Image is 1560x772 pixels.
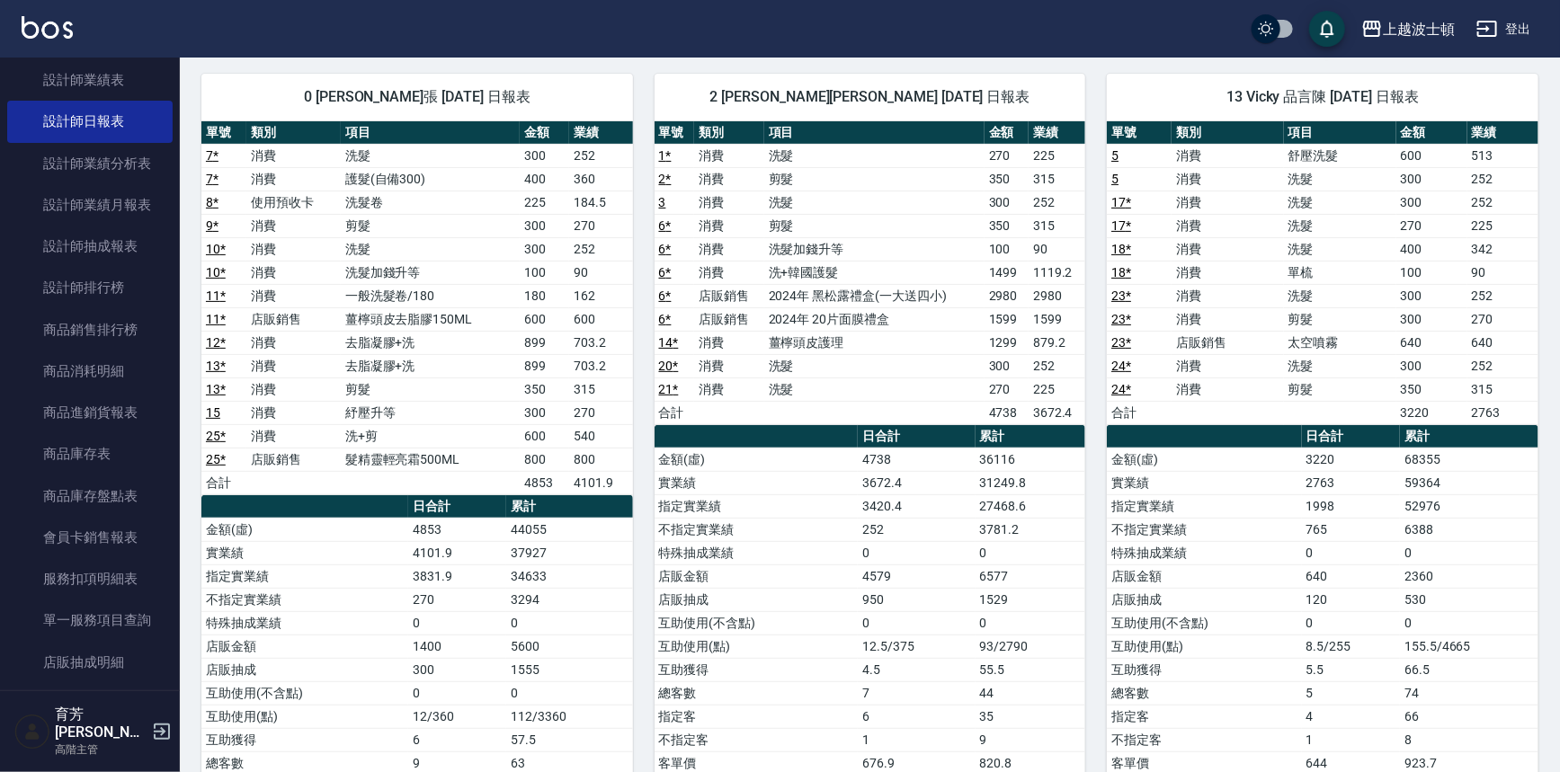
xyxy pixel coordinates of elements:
th: 業績 [1029,121,1085,145]
td: 互助使用(不含點) [1107,611,1301,634]
td: 3831.9 [408,564,506,588]
th: 類別 [1172,121,1284,145]
td: 100 [520,261,569,284]
a: 服務扣項明細表 [7,558,173,599]
td: 消費 [694,191,763,214]
span: 0 [PERSON_NAME]張 [DATE] 日報表 [223,88,611,106]
td: 互助使用(不含點) [655,611,859,634]
td: 洗髮 [341,237,520,261]
td: 0 [1400,611,1538,634]
td: 270 [408,588,506,611]
td: 3220 [1396,401,1467,424]
td: 36116 [976,448,1086,471]
td: 4101.9 [569,471,633,494]
td: 洗髮 [1284,284,1396,307]
td: 252 [569,144,633,167]
td: 去脂凝膠+洗 [341,354,520,377]
td: 350 [1396,377,1467,401]
table: a dense table [201,121,633,495]
td: 消費 [1172,307,1284,331]
td: 540 [569,424,633,448]
th: 類別 [246,121,341,145]
td: 350 [985,214,1029,237]
td: 600 [1396,144,1467,167]
a: 商品庫存盤點表 [7,475,173,517]
img: Logo [22,16,73,39]
td: 消費 [246,331,341,354]
td: 0 [1400,541,1538,564]
td: 2980 [1029,284,1085,307]
td: 消費 [694,331,763,354]
td: 2763 [1467,401,1538,424]
td: 剪髮 [764,167,985,191]
a: 3 [659,195,666,209]
a: 商品消耗明細 [7,351,173,392]
td: 300 [520,144,569,167]
td: 300 [1396,354,1467,377]
td: 消費 [1172,377,1284,401]
td: 店販金額 [655,564,859,588]
td: 300 [408,658,506,681]
td: 270 [1467,307,1538,331]
td: 1998 [1302,494,1401,518]
td: 消費 [246,284,341,307]
td: 去脂凝膠+洗 [341,331,520,354]
td: 2360 [1400,564,1538,588]
th: 日合計 [1302,425,1401,448]
td: 消費 [694,214,763,237]
td: 互助獲得 [655,658,859,681]
th: 單號 [655,121,695,145]
td: 640 [1396,331,1467,354]
td: 2763 [1302,471,1401,494]
a: 設計師業績月報表 [7,184,173,226]
a: 15 [206,405,220,420]
td: 100 [985,237,1029,261]
td: 消費 [694,167,763,191]
td: 不指定實業績 [1107,518,1301,541]
td: 紓壓升等 [341,401,520,424]
td: 225 [520,191,569,214]
td: 44 [976,681,1086,705]
td: 剪髮 [1284,377,1396,401]
td: 剪髮 [341,214,520,237]
td: 0 [858,541,975,564]
th: 項目 [764,121,985,145]
td: 252 [1029,191,1085,214]
td: 剪髮 [764,214,985,237]
td: 1555 [506,658,632,681]
td: 350 [985,167,1029,191]
td: 44055 [506,518,632,541]
td: 消費 [694,237,763,261]
td: 0 [506,681,632,705]
td: 消費 [1172,237,1284,261]
table: a dense table [1107,121,1538,425]
td: 93/2790 [976,634,1086,658]
td: 4579 [858,564,975,588]
td: 225 [1029,144,1085,167]
td: 洗髮 [1284,167,1396,191]
td: 實業績 [1107,471,1301,494]
td: 洗髮 [764,191,985,214]
td: 洗髮加錢升等 [341,261,520,284]
td: 店販金額 [201,634,408,658]
td: 店販銷售 [246,448,341,471]
td: 600 [520,307,569,331]
td: 6577 [976,564,1086,588]
td: 消費 [1172,261,1284,284]
td: 互助使用(不含點) [201,681,408,705]
span: 13 Vicky 品言陳 [DATE] 日報表 [1128,88,1517,106]
td: 52976 [1400,494,1538,518]
td: 4853 [408,518,506,541]
td: 0 [1302,611,1401,634]
td: 600 [569,307,633,331]
a: 店販抽成明細 [7,642,173,683]
a: 設計師日報表 [7,101,173,142]
td: 店販銷售 [246,307,341,331]
td: 27468.6 [976,494,1086,518]
th: 累計 [976,425,1086,448]
td: 252 [1029,354,1085,377]
td: 12.5/375 [858,634,975,658]
td: 金額(虛) [1107,448,1301,471]
td: 5 [1302,681,1401,705]
td: 3294 [506,588,632,611]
